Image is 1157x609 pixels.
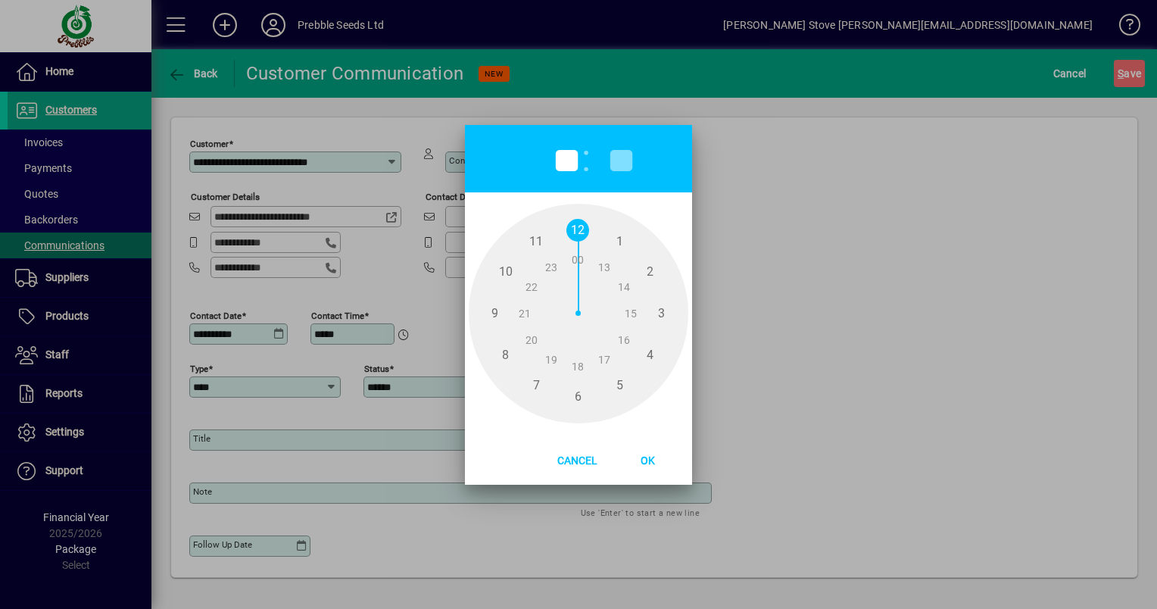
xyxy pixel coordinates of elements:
[638,261,661,283] span: 2
[540,348,563,370] span: 19
[608,230,631,252] span: 1
[520,329,543,351] span: 20
[566,249,589,272] span: 00
[619,302,642,325] span: 15
[545,454,610,467] span: Cancel
[566,355,589,378] span: 18
[593,256,616,279] span: 13
[650,302,672,325] span: 3
[613,329,635,351] span: 16
[628,454,667,467] span: Ok
[593,348,616,370] span: 17
[566,386,589,408] span: 6
[638,344,661,367] span: 4
[540,256,563,279] span: 23
[483,302,506,325] span: 9
[525,374,547,397] span: 7
[520,276,543,298] span: 22
[566,219,589,242] span: 12
[494,344,517,367] span: 8
[525,230,547,252] span: 11
[513,302,536,325] span: 21
[582,136,591,180] span: :
[541,446,614,473] button: Cancel
[494,261,517,283] span: 10
[608,374,631,397] span: 5
[614,446,681,473] button: Ok
[613,276,635,298] span: 14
